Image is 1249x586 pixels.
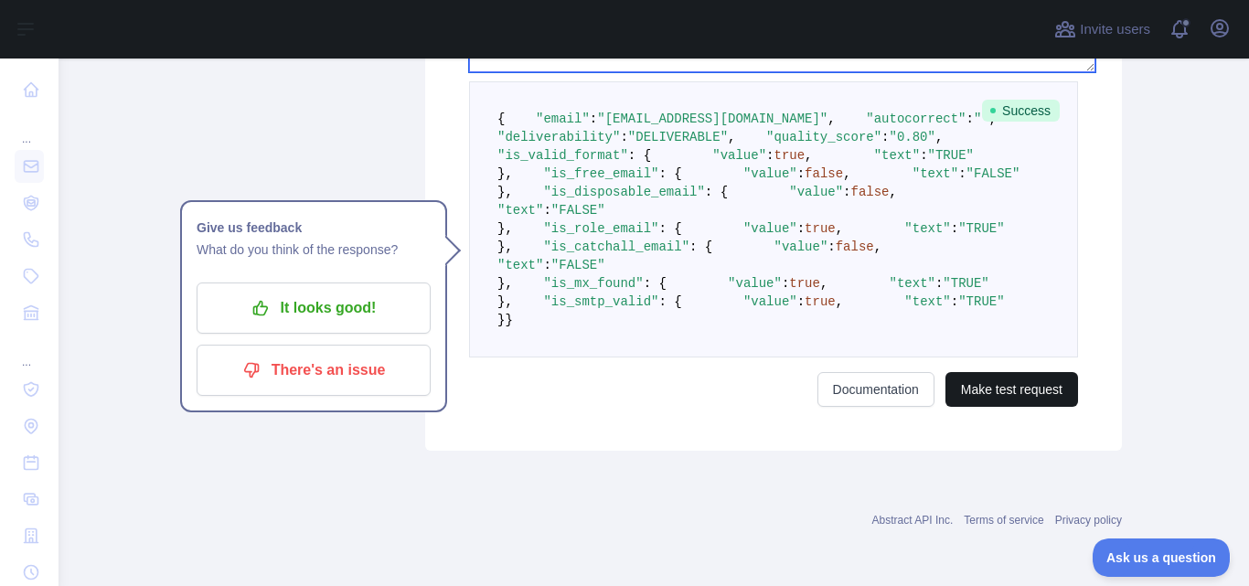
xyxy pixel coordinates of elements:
[958,221,1004,236] span: "TRUE"
[890,276,935,291] span: "text"
[658,294,681,309] span: : {
[497,166,513,181] span: },
[628,130,728,144] span: "DELIVERABLE"
[774,148,805,163] span: true
[543,258,550,272] span: :
[827,112,835,126] span: ,
[712,148,766,163] span: "value"
[728,276,782,291] span: "value"
[958,166,966,181] span: :
[951,221,958,236] span: :
[851,185,890,199] span: false
[497,221,513,236] span: },
[658,166,681,181] span: : {
[15,333,44,369] div: ...
[536,112,590,126] span: "email"
[866,112,966,126] span: "autocorrect"
[497,294,513,309] span: },
[935,276,943,291] span: :
[789,185,843,199] span: "value"
[658,221,681,236] span: : {
[1051,15,1154,44] button: Invite users
[982,100,1060,122] span: Success
[497,185,513,199] span: },
[827,240,835,254] span: :
[943,276,988,291] span: "TRUE"
[805,166,843,181] span: false
[644,276,667,291] span: : {
[497,276,513,291] span: },
[543,185,704,199] span: "is_disposable_email"
[743,221,797,236] span: "value"
[805,148,812,163] span: ,
[543,240,689,254] span: "is_catchall_email"
[497,203,543,218] span: "text"
[197,239,431,261] p: What do you think of the response?
[774,240,828,254] span: "value"
[966,112,974,126] span: :
[890,185,897,199] span: ,
[1093,538,1231,577] iframe: Toggle Customer Support
[766,130,881,144] span: "quality_score"
[951,294,958,309] span: :
[904,294,950,309] span: "text"
[890,130,935,144] span: "0.80"
[913,166,958,181] span: "text"
[543,203,550,218] span: :
[974,112,989,126] span: ""
[797,221,805,236] span: :
[874,240,881,254] span: ,
[497,148,628,163] span: "is_valid_format"
[817,372,934,407] a: Documentation
[964,514,1043,527] a: Terms of service
[543,294,658,309] span: "is_smtp_valid"
[966,166,1020,181] span: "FALSE"
[15,110,44,146] div: ...
[928,148,974,163] span: "TRUE"
[505,313,512,327] span: }
[820,276,827,291] span: ,
[989,112,997,126] span: ,
[590,112,597,126] span: :
[551,258,605,272] span: "FALSE"
[497,112,505,126] span: {
[836,221,843,236] span: ,
[689,240,712,254] span: : {
[797,294,805,309] span: :
[904,221,950,236] span: "text"
[497,240,513,254] span: },
[843,166,850,181] span: ,
[836,294,843,309] span: ,
[797,166,805,181] span: :
[497,258,543,272] span: "text"
[551,203,605,218] span: "FALSE"
[197,217,431,239] h1: Give us feedback
[958,294,1004,309] span: "TRUE"
[872,514,954,527] a: Abstract API Inc.
[805,221,836,236] span: true
[1055,514,1122,527] a: Privacy policy
[836,240,874,254] span: false
[728,130,735,144] span: ,
[543,221,658,236] span: "is_role_email"
[743,294,797,309] span: "value"
[881,130,889,144] span: :
[945,372,1078,407] button: Make test request
[497,313,505,327] span: }
[935,130,943,144] span: ,
[543,166,658,181] span: "is_free_email"
[628,148,651,163] span: : {
[543,276,643,291] span: "is_mx_found"
[843,185,850,199] span: :
[805,294,836,309] span: true
[1080,19,1150,40] span: Invite users
[705,185,728,199] span: : {
[766,148,774,163] span: :
[497,130,620,144] span: "deliverability"
[874,148,920,163] span: "text"
[782,276,789,291] span: :
[597,112,827,126] span: "[EMAIL_ADDRESS][DOMAIN_NAME]"
[920,148,927,163] span: :
[789,276,820,291] span: true
[620,130,627,144] span: :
